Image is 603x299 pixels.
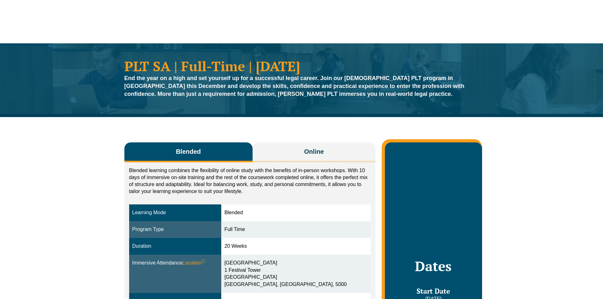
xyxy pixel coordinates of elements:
[124,75,465,97] strong: End the year on a high and set yourself up for a successful legal career. Join our [DEMOGRAPHIC_D...
[417,286,450,296] span: Start Date
[124,59,479,73] h1: PLT SA | Full-Time | [DATE]
[182,259,205,267] span: Location
[224,209,367,216] div: Blended
[304,147,324,156] span: Online
[224,226,367,233] div: Full Time
[391,258,475,274] h2: Dates
[176,147,201,156] span: Blended
[224,259,367,288] div: [GEOGRAPHIC_DATA] 1 Festival Tower [GEOGRAPHIC_DATA] [GEOGRAPHIC_DATA], [GEOGRAPHIC_DATA], 5000
[132,259,218,267] div: Immersive Attendance
[201,259,205,264] sup: ⓘ
[224,243,367,250] div: 20 Weeks
[132,243,218,250] div: Duration
[129,167,371,195] p: Blended learning combines the flexibility of online study with the benefits of in-person workshop...
[132,226,218,233] div: Program Type
[132,209,218,216] div: Learning Mode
